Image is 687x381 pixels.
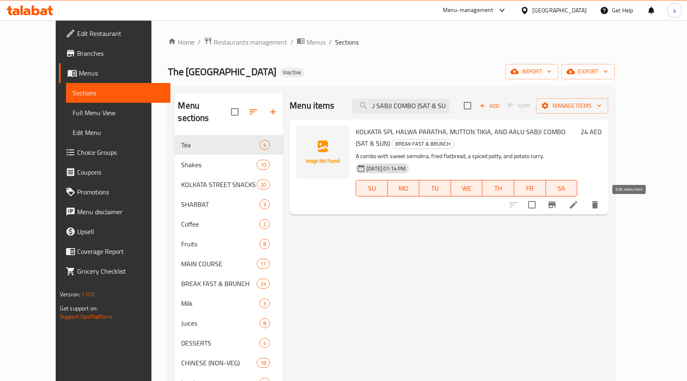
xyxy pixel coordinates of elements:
[181,140,260,150] span: Tea
[257,279,270,289] div: items
[536,98,608,114] button: Manage items
[363,165,409,173] span: [DATE] 01:14 PM
[181,338,260,348] span: DESSERTS
[198,37,201,47] li: /
[181,219,260,229] div: Coffee
[532,6,587,15] div: [GEOGRAPHIC_DATA]
[260,220,269,228] span: 2
[290,99,335,112] h2: Menu items
[77,147,164,157] span: Choice Groups
[356,151,577,161] p: A combo with sweet semolina, fried flatbread, a spiced patty, and potato curry.
[307,37,326,47] span: Menus
[512,66,552,77] span: import
[181,180,256,189] div: KOLKATA STREET SNACKS
[175,194,283,214] div: SHARBAT3
[260,318,270,328] div: items
[60,303,98,314] span: Get support on:
[175,274,283,293] div: BREAK FAST & BRUNCH24
[260,338,270,348] div: items
[181,259,256,269] span: MAIN COURSE
[175,254,283,274] div: MAIN COURSE11
[59,63,170,83] a: Menus
[59,142,170,162] a: Choice Groups
[181,239,260,249] span: Fruits
[260,298,270,308] div: items
[352,99,449,113] input: search
[546,180,578,196] button: SA
[451,180,483,196] button: WE
[543,101,602,111] span: Manage items
[260,201,269,208] span: 3
[514,180,546,196] button: FR
[459,97,476,114] span: Select section
[77,227,164,237] span: Upsell
[260,319,269,327] span: 8
[175,333,283,353] div: DESSERTS4
[175,353,283,373] div: CHINESE (NON-VEG)18
[257,358,270,368] div: items
[59,261,170,281] a: Grocery Checklist
[329,37,332,47] li: /
[482,180,514,196] button: TH
[77,207,164,217] span: Menu disclaimer
[66,103,170,123] a: Full Menu View
[549,182,574,194] span: SA
[59,241,170,261] a: Coverage Report
[290,37,293,47] li: /
[443,5,493,15] div: Menu-management
[419,180,451,196] button: TU
[175,293,283,313] div: Milk3
[260,239,270,249] div: items
[77,28,164,38] span: Edit Restaurant
[81,289,94,300] span: 1.0.0
[562,64,615,79] button: export
[673,6,676,15] span: a
[257,260,269,268] span: 11
[423,182,448,194] span: TU
[60,311,112,322] a: Support.OpsPlatform
[168,62,276,81] span: The [GEOGRAPHIC_DATA]
[175,175,283,194] div: KOLKATA STREET SNACKS20
[73,128,164,137] span: Edit Menu
[181,298,260,308] div: Milk
[486,182,511,194] span: TH
[181,279,256,289] div: BREAK FAST & BRUNCH
[260,219,270,229] div: items
[257,280,269,288] span: 24
[77,48,164,58] span: Branches
[181,199,260,209] span: SHARBAT
[181,160,256,170] span: Shakes
[581,126,602,137] h6: 24 AED
[214,37,287,47] span: Restaurants management
[392,139,454,149] div: BREAK FAST & BRUNCH
[59,182,170,202] a: Promotions
[517,182,543,194] span: FR
[59,162,170,182] a: Coupons
[296,126,349,179] img: KOLKATA SPL HALWA PARATHA, MUTTON TIKIA, AND AALU SABJI COMBO (SAT & SUN)
[476,99,503,112] button: Add
[181,318,260,328] div: Juices
[260,240,269,248] span: 8
[335,37,359,47] span: Sections
[77,246,164,256] span: Coverage Report
[260,339,269,347] span: 4
[260,140,270,150] div: items
[175,155,283,175] div: Shakes10
[542,195,562,215] button: Branch-specific-item
[243,102,263,122] span: Sort sections
[175,135,283,155] div: Tea4
[260,199,270,209] div: items
[66,83,170,103] a: Sections
[60,289,80,300] span: Version:
[204,37,287,47] a: Restaurants management
[503,99,536,112] span: Select section first
[585,195,605,215] button: delete
[356,180,387,196] button: SU
[257,180,270,189] div: items
[77,187,164,197] span: Promotions
[388,180,420,196] button: MO
[280,69,305,76] span: Inactive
